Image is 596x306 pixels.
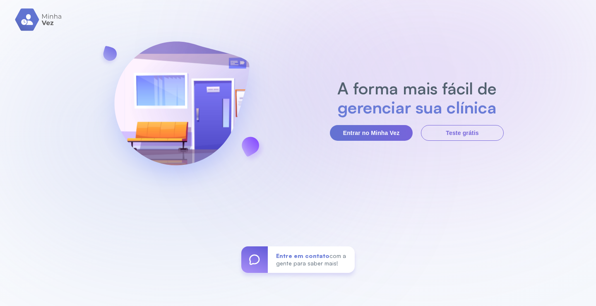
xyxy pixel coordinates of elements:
[330,125,413,141] button: Entrar no Minha Vez
[241,246,355,273] a: Entre em contatocom a gente para saber mais!
[92,19,271,200] img: banner-login.svg
[333,98,501,117] h2: gerenciar sua clínica
[276,252,329,259] span: Entre em contato
[333,79,501,98] h2: A forma mais fácil de
[421,125,504,141] button: Teste grátis
[268,246,355,273] div: com a gente para saber mais!
[15,8,62,31] img: logo.svg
